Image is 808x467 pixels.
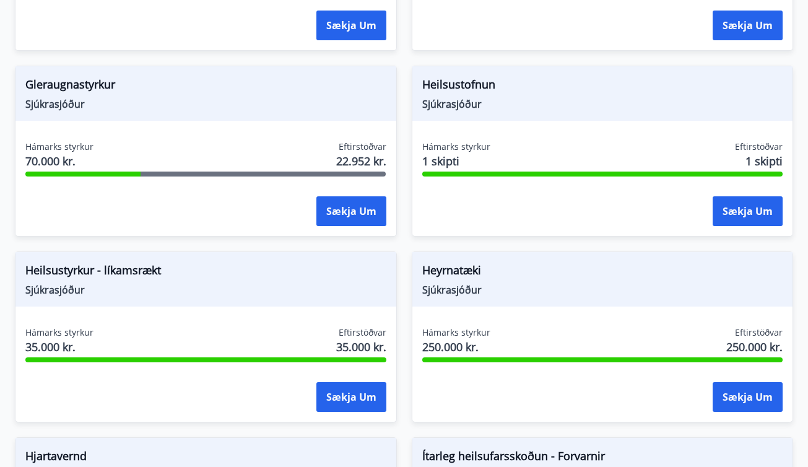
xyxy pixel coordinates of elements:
span: 250.000 kr. [726,339,783,355]
button: Sækja um [713,11,783,40]
span: 1 skipti [422,153,490,169]
span: Sjúkrasjóður [25,283,386,297]
span: Eftirstöðvar [339,141,386,153]
span: 35.000 kr. [25,339,93,355]
span: Heilsustofnun [422,76,783,97]
span: Sjúkrasjóður [422,283,783,297]
button: Sækja um [316,11,386,40]
button: Sækja um [713,196,783,226]
span: Eftirstöðvar [339,326,386,339]
button: Sækja um [316,196,386,226]
span: 70.000 kr. [25,153,93,169]
span: Hámarks styrkur [422,326,490,339]
span: 35.000 kr. [336,339,386,355]
span: Hámarks styrkur [25,141,93,153]
span: Gleraugnastyrkur [25,76,386,97]
span: Eftirstöðvar [735,326,783,339]
button: Sækja um [713,382,783,412]
span: Sjúkrasjóður [422,97,783,111]
span: Hámarks styrkur [25,326,93,339]
span: 22.952 kr. [336,153,386,169]
span: Hámarks styrkur [422,141,490,153]
span: Heyrnatæki [422,262,783,283]
span: Eftirstöðvar [735,141,783,153]
span: 250.000 kr. [422,339,490,355]
span: 1 skipti [745,153,783,169]
span: Sjúkrasjóður [25,97,386,111]
span: Heilsustyrkur - líkamsrækt [25,262,386,283]
button: Sækja um [316,382,386,412]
